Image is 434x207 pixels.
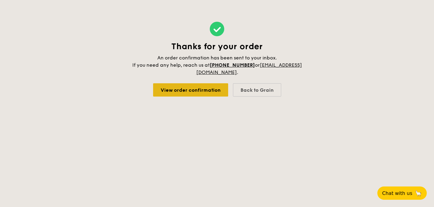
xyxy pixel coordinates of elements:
span: Thanks for your order [171,41,263,52]
a: [PHONE_NUMBER] [210,62,255,68]
img: icon-success.f839ccf9.svg [210,22,224,36]
a: View order confirmation [153,83,228,97]
button: Chat with us🦙 [377,186,427,200]
span: Chat with us [382,190,412,196]
span: 🦙 [415,190,422,197]
div: Back to Grain [233,83,281,97]
span: An order confirmation has been sent to your inbox. If you need any help, reach us at or . [132,55,302,75]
